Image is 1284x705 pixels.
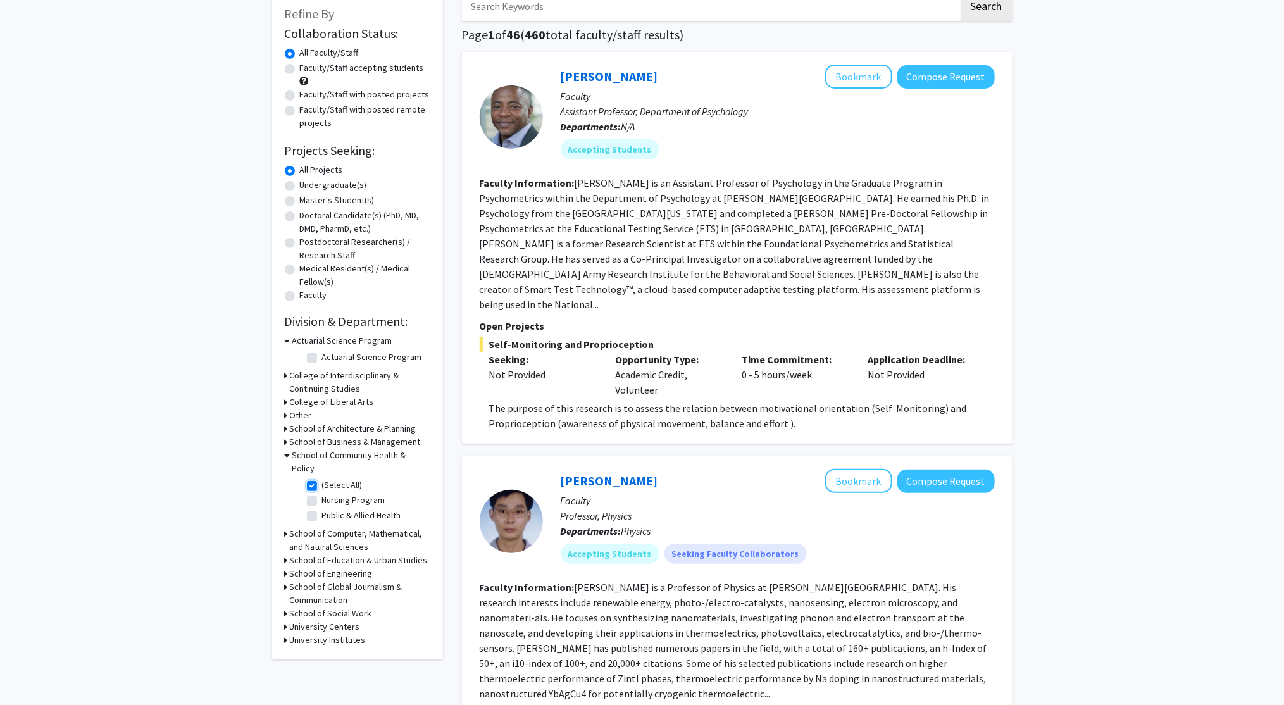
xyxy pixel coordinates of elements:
button: Compose Request to Damon Bryant [897,65,995,89]
h3: School of Architecture & Planning [290,422,416,435]
b: Faculty Information: [480,581,575,594]
p: Assistant Professor, Department of Psychology [561,104,995,119]
label: Medical Resident(s) / Medical Fellow(s) [300,262,430,289]
h2: Division & Department: [285,314,430,329]
h3: School of Global Journalism & Communication [290,580,430,607]
label: Faculty/Staff with posted projects [300,88,430,101]
mat-chip: Accepting Students [561,544,659,564]
iframe: Chat [9,648,54,696]
label: Actuarial Science Program [322,351,422,364]
h3: School of Engineering [290,567,373,580]
fg-read-more: [PERSON_NAME] is a Professor of Physics at [PERSON_NAME][GEOGRAPHIC_DATA]. His research interests... [480,581,987,700]
fg-read-more: [PERSON_NAME] is an Assistant Professor of Psychology in the Graduate Program in Psychometrics wi... [480,177,990,311]
span: Refine By [285,6,335,22]
h3: University Centers [290,620,360,633]
label: Undergraduate(s) [300,178,367,192]
label: Faculty/Staff accepting students [300,61,424,75]
mat-chip: Seeking Faculty Collaborators [664,544,807,564]
p: Seeking: [489,352,597,367]
div: 0 - 5 hours/week [732,352,859,397]
h3: School of Computer, Mathematical, and Natural Sciences [290,527,430,554]
p: Faculty [561,89,995,104]
label: Faculty/Staff with posted remote projects [300,103,430,130]
label: Nursing Program [322,494,385,507]
label: (Select All) [322,478,363,492]
span: Self-Monitoring and Proprioception [480,337,995,352]
span: N/A [621,120,635,133]
label: All Faculty/Staff [300,46,359,59]
mat-chip: Accepting Students [561,139,659,159]
label: Faculty [300,289,327,302]
label: All Projects [300,163,343,177]
label: Postdoctoral Researcher(s) / Research Staff [300,235,430,262]
label: Doctoral Candidate(s) (PhD, MD, DMD, PharmD, etc.) [300,209,430,235]
h3: School of Community Health & Policy [292,449,430,475]
h3: School of Business & Management [290,435,421,449]
b: Departments: [561,525,621,537]
span: 1 [489,27,496,42]
a: [PERSON_NAME] [561,68,658,84]
h3: Other [290,409,312,422]
p: Faculty [561,493,995,508]
button: Add Damon Bryant to Bookmarks [825,65,892,89]
p: Application Deadline: [868,352,976,367]
button: Compose Request to Yucheng Lan [897,470,995,493]
div: Not Provided [859,352,985,397]
p: Opportunity Type: [615,352,723,367]
p: Professor, Physics [561,508,995,523]
div: Not Provided [489,367,597,382]
b: Departments: [561,120,621,133]
h1: Page of ( total faculty/staff results) [462,27,1013,42]
p: Open Projects [480,318,995,334]
h3: College of Interdisciplinary & Continuing Studies [290,369,430,396]
h3: School of Social Work [290,607,372,620]
label: Public & Allied Health [322,509,401,522]
a: [PERSON_NAME] [561,473,658,489]
div: Academic Credit, Volunteer [606,352,732,397]
h2: Projects Seeking: [285,143,430,158]
span: 460 [525,27,546,42]
button: Add Yucheng Lan to Bookmarks [825,469,892,493]
h3: University Institutes [290,633,366,647]
h2: Collaboration Status: [285,26,430,41]
b: Faculty Information: [480,177,575,189]
h3: School of Education & Urban Studies [290,554,428,567]
p: Time Commitment: [742,352,849,367]
span: 46 [507,27,521,42]
label: Master's Student(s) [300,194,375,207]
h3: Actuarial Science Program [292,334,392,347]
p: The purpose of this research is to assess the relation between motivational orientation (Self-Mon... [489,401,995,431]
span: Physics [621,525,651,537]
h3: College of Liberal Arts [290,396,374,409]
